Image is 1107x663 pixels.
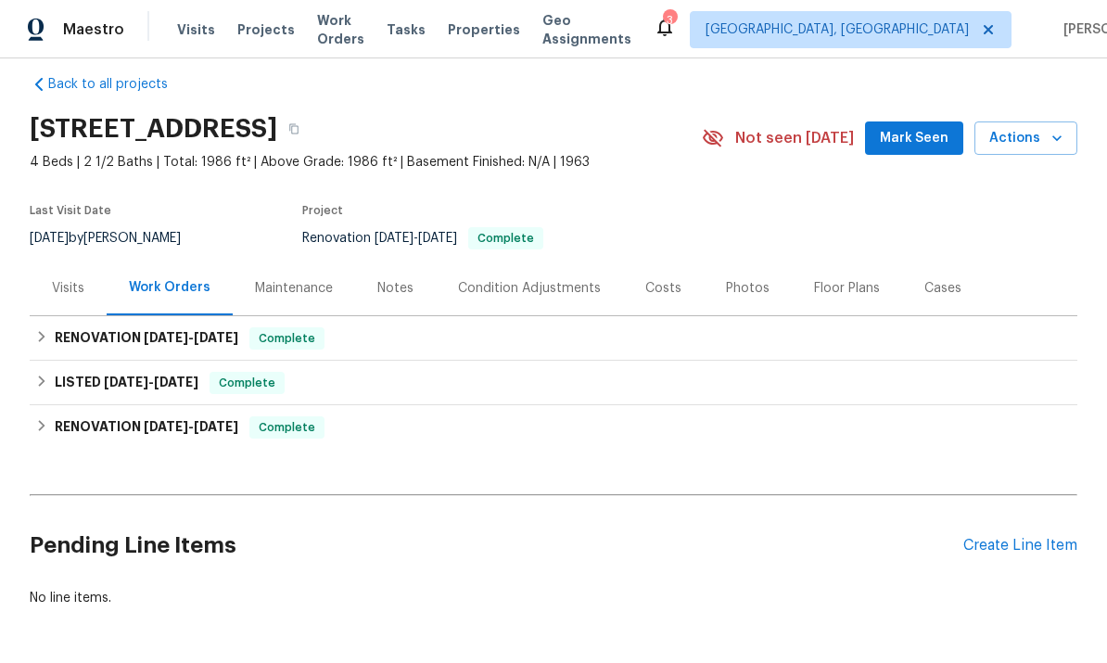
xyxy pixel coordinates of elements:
div: Notes [377,279,414,298]
div: Visits [52,279,84,298]
span: [DATE] [375,232,414,245]
span: Last Visit Date [30,205,111,216]
span: Tasks [387,23,426,36]
span: Maestro [63,20,124,39]
h6: LISTED [55,372,198,394]
span: - [104,376,198,389]
div: RENOVATION [DATE]-[DATE]Complete [30,405,1077,450]
span: Projects [237,20,295,39]
span: Work Orders [317,11,364,48]
span: Complete [251,418,323,437]
span: Actions [989,127,1062,150]
span: Geo Assignments [542,11,631,48]
div: Floor Plans [814,279,880,298]
span: Complete [251,329,323,348]
div: by [PERSON_NAME] [30,227,203,249]
div: Condition Adjustments [458,279,601,298]
span: [DATE] [154,376,198,389]
span: [DATE] [418,232,457,245]
span: Mark Seen [880,127,948,150]
a: Back to all projects [30,75,208,94]
span: [GEOGRAPHIC_DATA], [GEOGRAPHIC_DATA] [706,20,969,39]
div: RENOVATION [DATE]-[DATE]Complete [30,316,1077,361]
h6: RENOVATION [55,416,238,439]
span: 4 Beds | 2 1/2 Baths | Total: 1986 ft² | Above Grade: 1986 ft² | Basement Finished: N/A | 1963 [30,153,702,172]
span: - [375,232,457,245]
span: [DATE] [194,331,238,344]
div: 3 [663,11,676,30]
span: Project [302,205,343,216]
h2: [STREET_ADDRESS] [30,120,277,138]
button: Mark Seen [865,121,963,156]
button: Copy Address [277,112,311,146]
span: - [144,331,238,344]
span: [DATE] [104,376,148,389]
div: Maintenance [255,279,333,298]
span: Renovation [302,232,543,245]
h6: RENOVATION [55,327,238,350]
span: - [144,420,238,433]
div: Cases [924,279,961,298]
div: Work Orders [129,278,210,297]
span: Complete [470,233,541,244]
div: LISTED [DATE]-[DATE]Complete [30,361,1077,405]
button: Actions [974,121,1077,156]
span: [DATE] [144,420,188,433]
div: Costs [645,279,681,298]
span: Visits [177,20,215,39]
div: No line items. [30,589,1077,607]
span: Complete [211,374,283,392]
span: Properties [448,20,520,39]
span: [DATE] [144,331,188,344]
span: [DATE] [194,420,238,433]
span: Not seen [DATE] [735,129,854,147]
span: [DATE] [30,232,69,245]
h2: Pending Line Items [30,503,963,589]
div: Create Line Item [963,537,1077,555]
div: Photos [726,279,770,298]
